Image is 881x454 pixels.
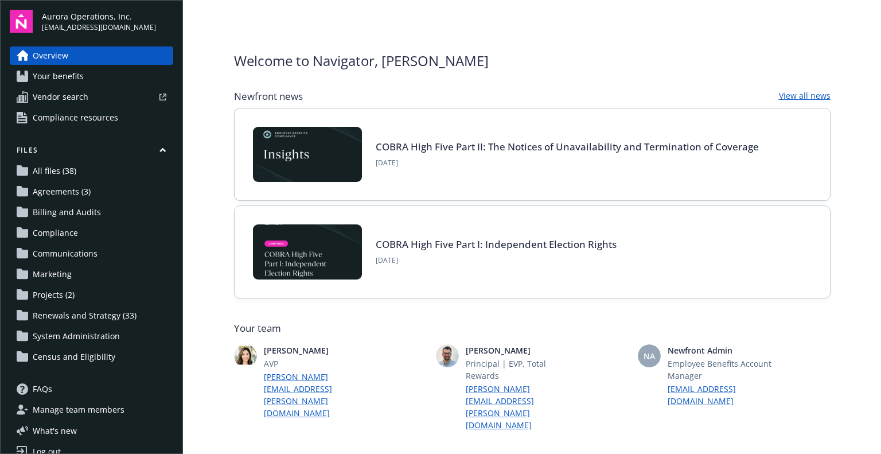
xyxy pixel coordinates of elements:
span: Welcome to Navigator , [PERSON_NAME] [234,51,489,71]
span: Your benefits [33,67,84,86]
span: Compliance resources [33,108,118,127]
span: [PERSON_NAME] [264,344,376,356]
a: [EMAIL_ADDRESS][DOMAIN_NAME] [668,383,780,407]
span: Newfront news [234,90,303,103]
a: Marketing [10,265,173,284]
a: Manage team members [10,401,173,419]
span: NA [644,350,655,362]
span: Overview [33,46,68,65]
a: COBRA High Five Part II: The Notices of Unavailability and Termination of Coverage [376,140,759,153]
img: BLOG-Card Image - Compliance - COBRA High Five Pt 1 07-18-25.jpg [253,224,362,280]
span: Your team [234,321,831,335]
span: Agreements (3) [33,183,91,201]
span: Marketing [33,265,72,284]
button: Files [10,145,173,160]
span: [DATE] [376,255,617,266]
a: Communications [10,245,173,263]
span: [PERSON_NAME] [466,344,578,356]
a: Billing and Audits [10,203,173,222]
a: Vendor search [10,88,173,106]
a: COBRA High Five Part I: Independent Election Rights [376,238,617,251]
a: FAQs [10,380,173,398]
a: View all news [779,90,831,103]
button: What's new [10,425,95,437]
a: Overview [10,46,173,65]
a: [PERSON_NAME][EMAIL_ADDRESS][PERSON_NAME][DOMAIN_NAME] [466,383,578,431]
span: Aurora Operations, Inc. [42,10,156,22]
img: navigator-logo.svg [10,10,33,33]
a: Your benefits [10,67,173,86]
a: Renewals and Strategy (33) [10,306,173,325]
span: Projects (2) [33,286,75,304]
span: Employee Benefits Account Manager [668,358,780,382]
img: photo [234,344,257,367]
span: System Administration [33,327,120,346]
span: AVP [264,358,376,370]
a: All files (38) [10,162,173,180]
a: Agreements (3) [10,183,173,201]
span: [EMAIL_ADDRESS][DOMAIN_NAME] [42,22,156,33]
span: FAQs [33,380,52,398]
a: System Administration [10,327,173,346]
span: Manage team members [33,401,124,419]
span: Newfront Admin [668,344,780,356]
span: Principal | EVP, Total Rewards [466,358,578,382]
span: Renewals and Strategy (33) [33,306,137,325]
button: Aurora Operations, Inc.[EMAIL_ADDRESS][DOMAIN_NAME] [42,10,173,33]
span: Vendor search [33,88,88,106]
img: Card Image - EB Compliance Insights.png [253,127,362,182]
a: [PERSON_NAME][EMAIL_ADDRESS][PERSON_NAME][DOMAIN_NAME] [264,371,376,419]
span: All files (38) [33,162,76,180]
span: Communications [33,245,98,263]
a: Compliance resources [10,108,173,127]
span: Billing and Audits [33,203,101,222]
span: Census and Eligibility [33,348,115,366]
a: Projects (2) [10,286,173,304]
img: photo [436,344,459,367]
span: [DATE] [376,158,759,168]
span: What ' s new [33,425,77,437]
a: Census and Eligibility [10,348,173,366]
a: Compliance [10,224,173,242]
span: Compliance [33,224,78,242]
